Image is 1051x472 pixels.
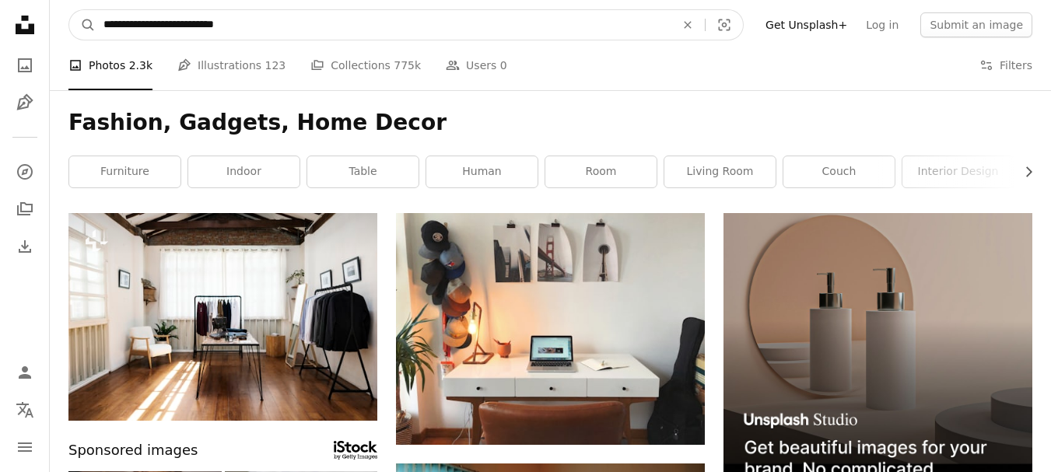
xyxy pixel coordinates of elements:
a: indoor [188,156,300,187]
a: Collections 775k [310,40,421,90]
button: scroll list to the right [1014,156,1032,187]
a: Explore [9,156,40,187]
a: human [426,156,538,187]
a: Get Unsplash+ [756,12,857,37]
a: table [307,156,419,187]
a: Clothing Shop [68,309,377,323]
img: Clothing Shop [68,213,377,421]
a: living room [664,156,776,187]
button: Language [9,394,40,425]
form: Find visuals sitewide [68,9,744,40]
a: Photos [9,50,40,81]
a: interior design [902,156,1014,187]
a: couch [783,156,895,187]
a: Users 0 [446,40,507,90]
a: Illustrations [9,87,40,118]
a: room [545,156,657,187]
button: Menu [9,432,40,463]
a: Collections [9,194,40,225]
a: Home — Unsplash [9,9,40,44]
button: Visual search [706,10,743,40]
a: Log in / Sign up [9,357,40,388]
a: furniture [69,156,180,187]
span: 123 [265,57,286,74]
a: Download History [9,231,40,262]
button: Submit an image [920,12,1032,37]
img: open laptop on table beside guitar bag and hanging hats [396,213,705,445]
a: Log in [857,12,908,37]
button: Clear [671,10,705,40]
span: Sponsored images [68,439,198,462]
h1: Fashion, Gadgets, Home Decor [68,109,1032,137]
a: Illustrations 123 [177,40,286,90]
button: Filters [979,40,1032,90]
span: 0 [500,57,507,74]
a: open laptop on table beside guitar bag and hanging hats [396,321,705,335]
button: Search Unsplash [69,10,96,40]
span: 775k [394,57,421,74]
